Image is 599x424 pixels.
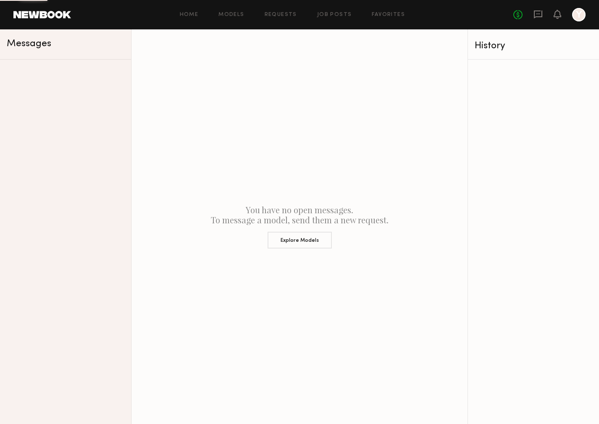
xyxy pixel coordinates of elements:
[475,41,592,51] div: History
[131,29,468,424] div: You have no open messages. To message a model, send them a new request.
[572,8,586,21] a: Y
[138,225,461,249] a: Explore Models
[268,232,332,249] button: Explore Models
[7,39,51,49] span: Messages
[372,12,405,18] a: Favorites
[317,12,352,18] a: Job Posts
[265,12,297,18] a: Requests
[180,12,199,18] a: Home
[218,12,244,18] a: Models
